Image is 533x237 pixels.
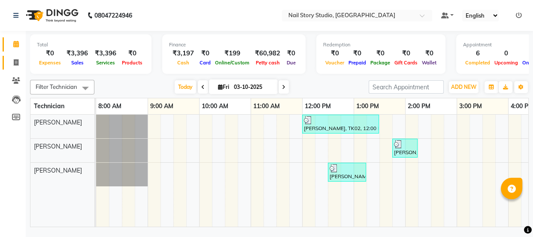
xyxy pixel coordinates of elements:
[197,60,213,66] span: Card
[463,60,492,66] span: Completed
[175,80,196,94] span: Today
[213,49,251,58] div: ₹199
[303,116,378,132] div: [PERSON_NAME], TK02, 12:00 PM-01:30 PM, Natural Nails - Gel Polsh Hands,Natural Nails - Removal (...
[406,100,433,112] a: 2:00 PM
[91,49,120,58] div: ₹3,396
[323,41,439,49] div: Redemption
[213,60,251,66] span: Online/Custom
[34,167,82,174] span: [PERSON_NAME]
[251,100,282,112] a: 11:00 AM
[354,100,381,112] a: 1:00 PM
[22,3,81,27] img: logo
[457,100,484,112] a: 3:00 PM
[492,49,520,58] div: 0
[449,81,478,93] button: ADD NEW
[231,81,274,94] input: 2025-10-03
[34,118,82,126] span: [PERSON_NAME]
[420,60,439,66] span: Wallet
[369,80,444,94] input: Search Appointment
[463,49,492,58] div: 6
[197,49,213,58] div: ₹0
[492,60,520,66] span: Upcoming
[392,49,420,58] div: ₹0
[368,60,392,66] span: Package
[285,60,298,66] span: Due
[368,49,392,58] div: ₹0
[284,49,299,58] div: ₹0
[451,84,476,90] span: ADD NEW
[200,100,230,112] a: 10:00 AM
[63,49,91,58] div: ₹3,396
[94,3,132,27] b: 08047224946
[169,49,197,58] div: ₹3,197
[346,49,368,58] div: ₹0
[34,102,64,110] span: Technician
[254,60,282,66] span: Petty cash
[393,140,417,156] div: [PERSON_NAME], TK01, 01:45 PM-02:15 PM, Natural Nails - Removal
[69,60,86,66] span: Sales
[34,143,82,150] span: [PERSON_NAME]
[37,41,145,49] div: Total
[323,49,346,58] div: ₹0
[346,60,368,66] span: Prepaid
[96,100,124,112] a: 8:00 AM
[37,49,63,58] div: ₹0
[329,164,365,180] div: [PERSON_NAME], TK02, 12:30 PM-01:15 PM, Natural Nails - Gel Polish Feet (₹799)
[148,100,176,112] a: 9:00 AM
[392,60,420,66] span: Gift Cards
[175,60,191,66] span: Cash
[216,84,231,90] span: Fri
[169,41,299,49] div: Finance
[303,100,333,112] a: 12:00 PM
[420,49,439,58] div: ₹0
[36,83,77,90] span: Filter Technician
[251,49,284,58] div: ₹60,982
[94,60,117,66] span: Services
[323,60,346,66] span: Voucher
[120,49,145,58] div: ₹0
[120,60,145,66] span: Products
